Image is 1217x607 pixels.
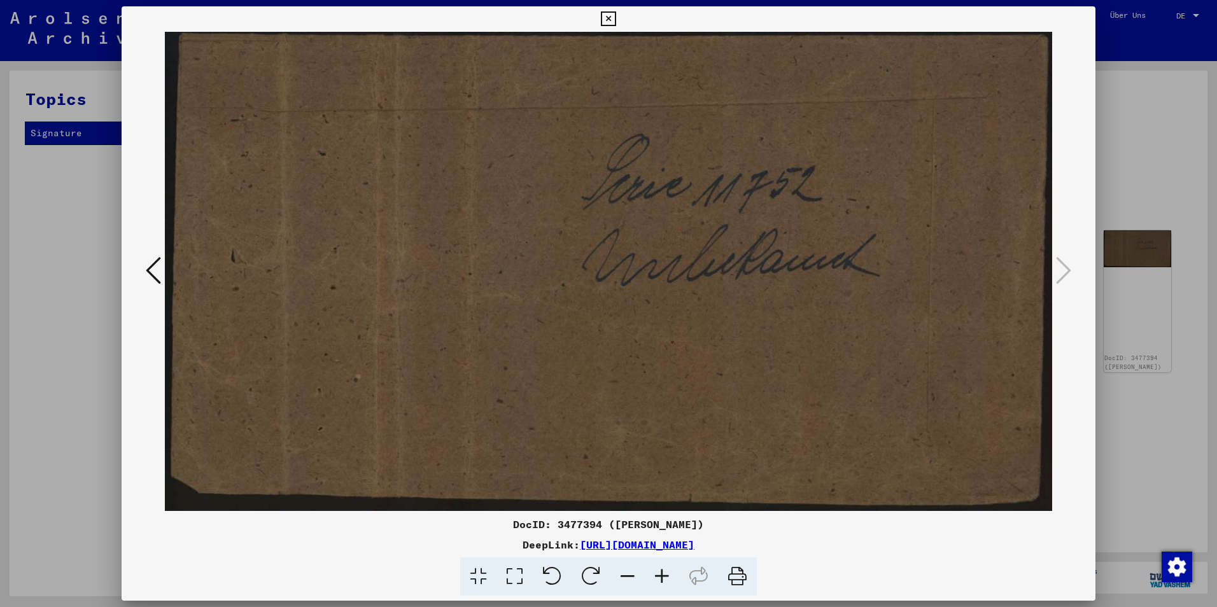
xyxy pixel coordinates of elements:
a: [URL][DOMAIN_NAME] [580,538,694,551]
img: 002.jpg [165,32,1052,512]
div: DocID: 3477394 ([PERSON_NAME]) [122,517,1095,532]
img: Zustimmung ändern [1162,552,1192,582]
div: Zustimmung ändern [1161,551,1192,582]
div: DeepLink: [122,537,1095,552]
